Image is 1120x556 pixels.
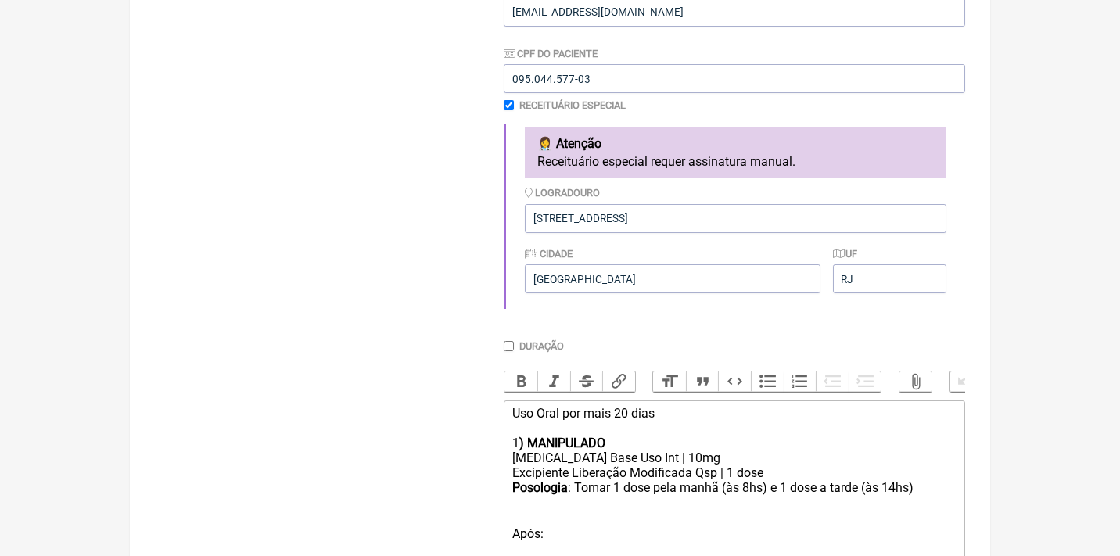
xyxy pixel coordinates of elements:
label: Cidade [525,248,573,260]
label: UF [833,248,858,260]
button: Italic [537,371,570,392]
h4: 👩‍⚕️ Atenção [537,136,934,151]
button: Numbers [784,371,817,392]
button: Undo [950,371,983,392]
div: Excipiente Liberação Modificada Qsp | 1 dose [512,465,957,480]
button: Bullets [751,371,784,392]
button: Quote [686,371,719,392]
button: Attach Files [899,371,932,392]
button: Decrease Level [816,371,849,392]
p: Receituário especial requer assinatura manual. [537,154,934,169]
button: Code [718,371,751,392]
button: Bold [504,371,537,392]
label: Duração [519,340,564,352]
label: Logradouro [525,187,600,199]
strong: Posologia [512,480,568,495]
button: Heading [653,371,686,392]
button: Strikethrough [570,371,603,392]
label: Receituário Especial [519,99,626,111]
button: Link [602,371,635,392]
div: [MEDICAL_DATA] Base Uso Int | 10mg [512,450,957,465]
div: Uso Oral por mais 20 dias 1 [512,406,957,450]
button: Increase Level [849,371,881,392]
strong: ) MANIPULADO [519,436,605,450]
label: CPF do Paciente [504,48,598,59]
